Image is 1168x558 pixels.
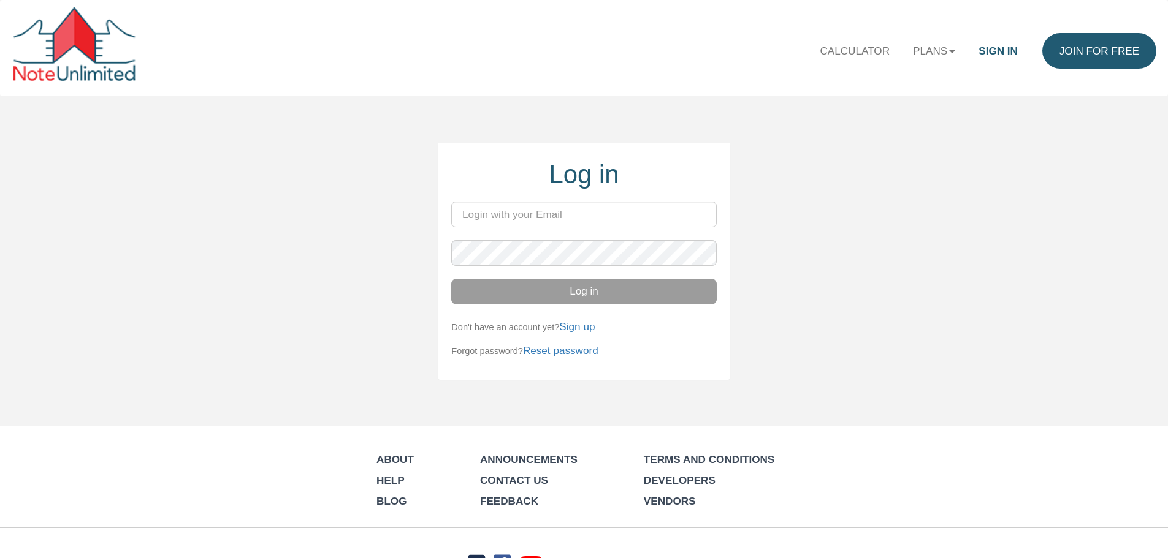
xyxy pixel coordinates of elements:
a: Developers [644,474,716,486]
a: Sign up [559,320,595,333]
a: Contact Us [480,474,548,486]
a: Announcements [480,453,578,466]
div: Log in [451,156,716,193]
a: Vendors [644,495,696,507]
a: Terms and Conditions [644,453,774,466]
small: Forgot password? [451,346,598,356]
a: About [376,453,414,466]
a: Blog [376,495,407,507]
a: Help [376,474,405,486]
a: Calculator [808,33,901,69]
button: Log in [451,279,716,304]
a: Sign in [967,33,1029,69]
a: Reset password [523,344,598,356]
a: Join for FREE [1042,33,1156,69]
a: Feedback [480,495,538,507]
a: Plans [901,33,967,69]
input: Login with your Email [451,202,716,227]
small: Don't have an account yet? [451,322,595,332]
